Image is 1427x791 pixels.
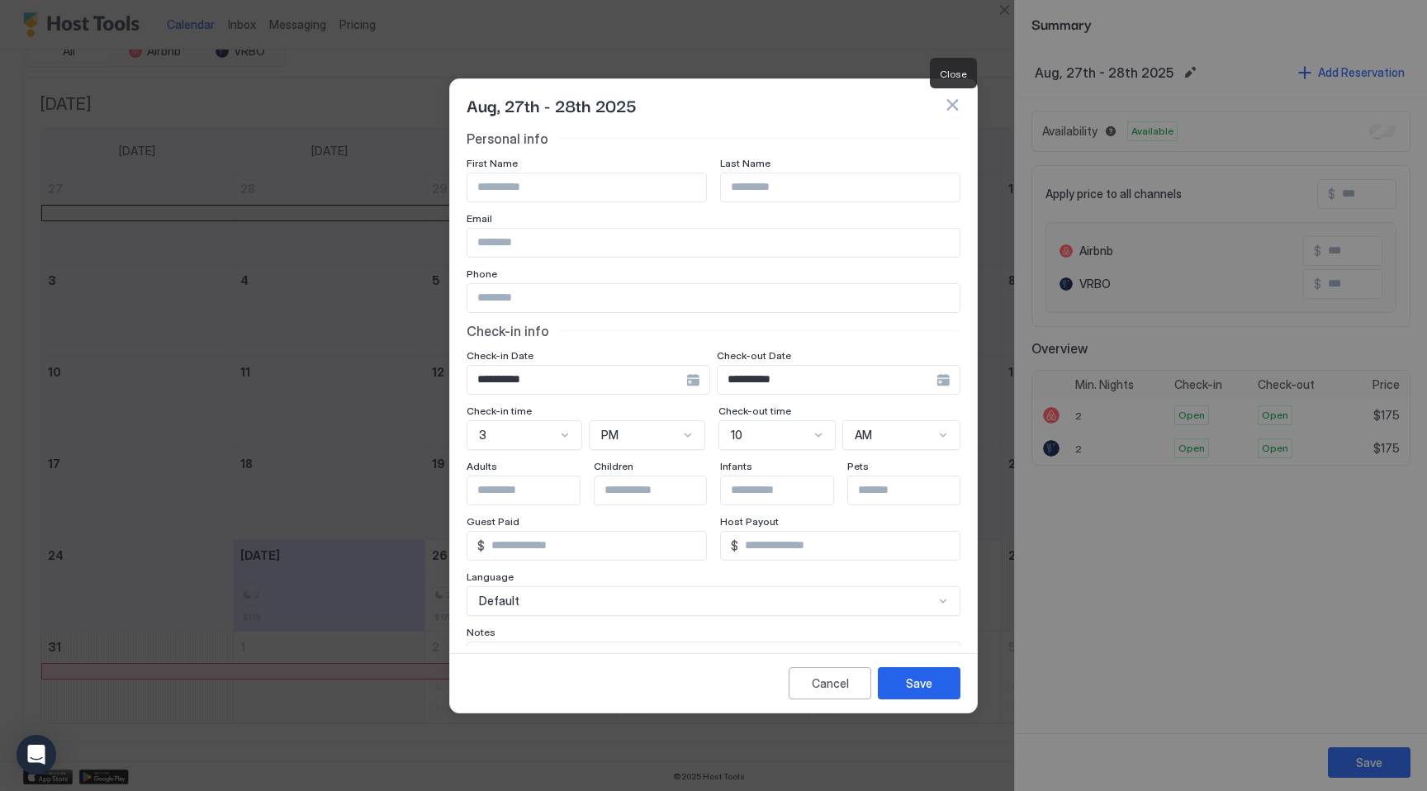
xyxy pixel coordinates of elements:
[467,476,603,504] input: Input Field
[467,157,518,169] span: First Name
[594,460,633,472] span: Children
[477,538,485,553] span: $
[847,460,869,472] span: Pets
[467,212,492,225] span: Email
[848,476,984,504] input: Input Field
[717,349,791,362] span: Check-out Date
[721,173,960,201] input: Input Field
[479,428,486,443] span: 3
[789,667,871,699] button: Cancel
[467,229,960,257] input: Input Field
[738,532,960,560] input: Input Field
[595,476,730,504] input: Input Field
[601,428,619,443] span: PM
[878,667,960,699] button: Save
[720,157,770,169] span: Last Name
[812,675,849,692] div: Cancel
[940,68,967,80] span: Close
[17,735,56,774] div: Open Intercom Messenger
[467,366,686,394] input: Input Field
[731,428,742,443] span: 10
[467,92,637,117] span: Aug, 27th - 28th 2025
[467,460,497,472] span: Adults
[720,515,779,528] span: Host Payout
[718,405,791,417] span: Check-out time
[467,284,960,312] input: Input Field
[731,538,738,553] span: $
[906,675,932,692] div: Save
[485,532,706,560] input: Input Field
[467,405,532,417] span: Check-in time
[467,323,549,339] span: Check-in info
[467,626,495,638] span: Notes
[720,460,752,472] span: Infants
[467,642,960,723] textarea: Input Field
[721,476,856,504] input: Input Field
[718,366,936,394] input: Input Field
[855,428,872,443] span: AM
[467,515,519,528] span: Guest Paid
[467,173,706,201] input: Input Field
[467,571,514,583] span: Language
[479,594,519,609] span: Default
[467,349,533,362] span: Check-in Date
[467,268,497,280] span: Phone
[467,130,548,147] span: Personal info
